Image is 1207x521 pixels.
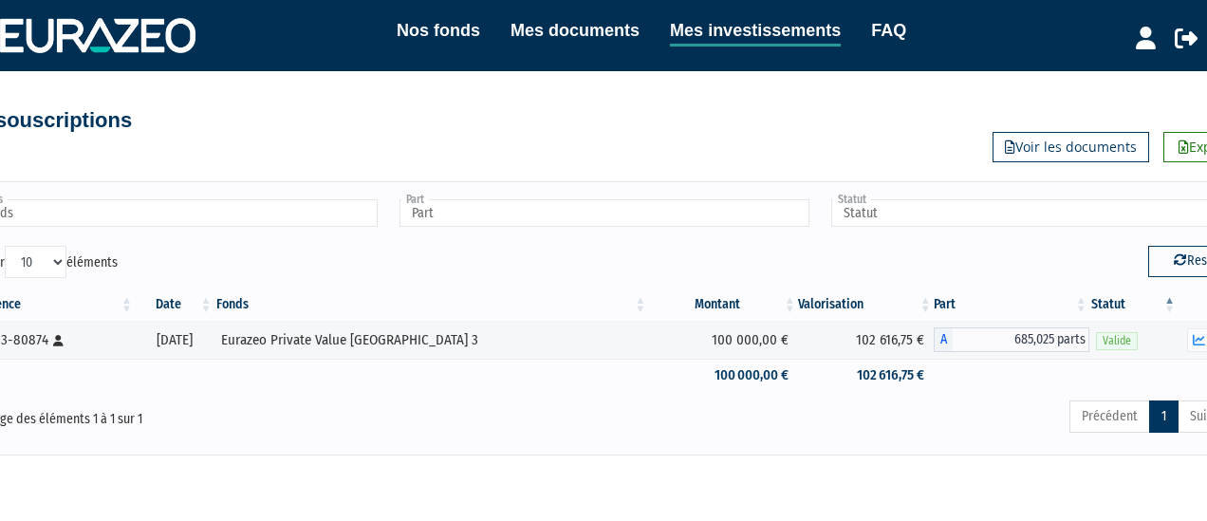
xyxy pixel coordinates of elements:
td: 102 616,75 € [798,359,934,392]
div: [DATE] [141,330,208,350]
th: Valorisation: activer pour trier la colonne par ordre croissant [798,288,934,321]
span: 685,025 parts [953,327,1089,352]
a: Voir les documents [993,132,1149,162]
th: Fonds: activer pour trier la colonne par ordre croissant [214,288,649,321]
td: 100 000,00 € [648,359,797,392]
a: Nos fonds [397,17,480,44]
th: Part: activer pour trier la colonne par ordre croissant [934,288,1089,321]
th: Montant: activer pour trier la colonne par ordre croissant [648,288,797,321]
i: [Français] Personne physique [53,335,64,346]
select: Afficheréléments [5,246,66,278]
th: Statut : activer pour trier la colonne par ordre d&eacute;croissant [1089,288,1178,321]
div: Eurazeo Private Value [GEOGRAPHIC_DATA] 3 [221,330,642,350]
td: 100 000,00 € [648,321,797,359]
span: Valide [1096,332,1138,350]
div: A - Eurazeo Private Value Europe 3 [934,327,1089,352]
a: 1 [1149,400,1179,433]
a: Précédent [1069,400,1150,433]
a: FAQ [871,17,906,44]
th: Date: activer pour trier la colonne par ordre croissant [135,288,214,321]
a: Mes investissements [670,17,841,47]
td: 102 616,75 € [798,321,934,359]
a: Mes documents [511,17,640,44]
span: A [934,327,953,352]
